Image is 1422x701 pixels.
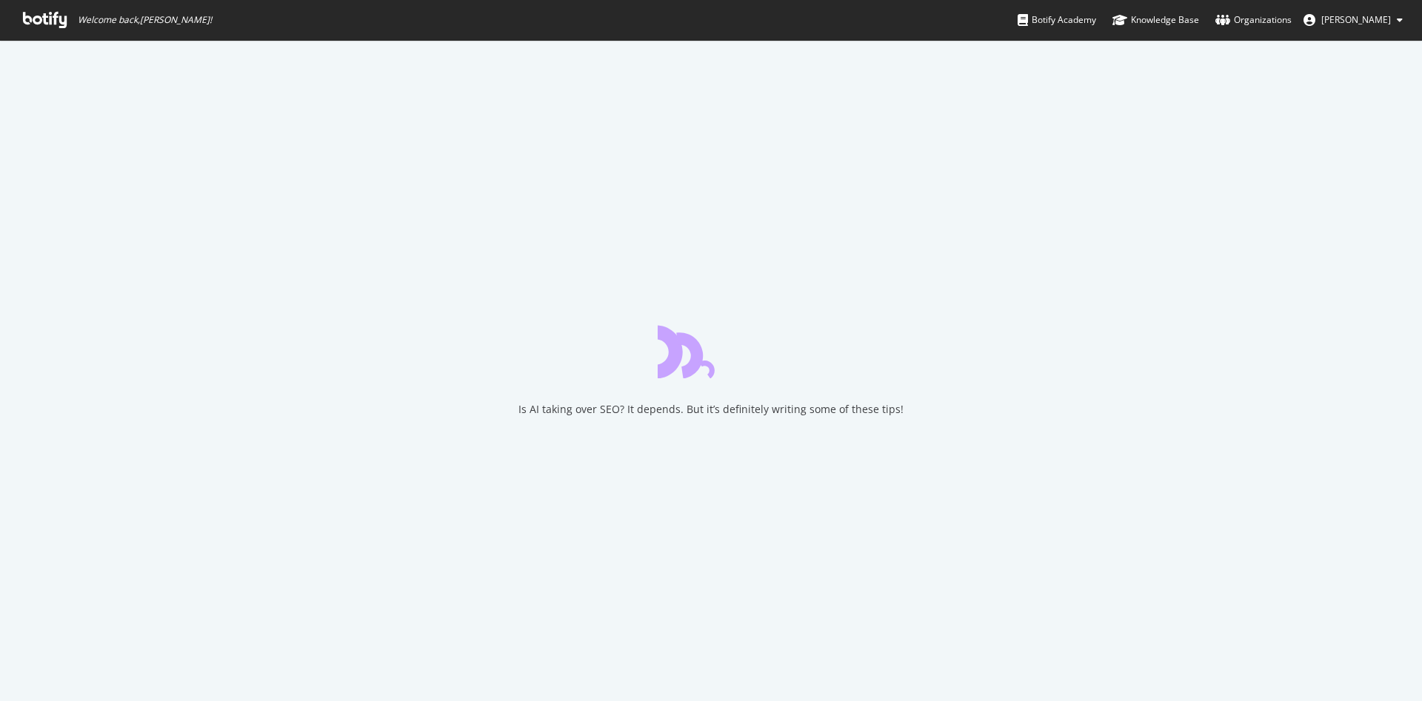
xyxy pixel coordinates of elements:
[1018,13,1096,27] div: Botify Academy
[1215,13,1292,27] div: Organizations
[518,402,904,417] div: Is AI taking over SEO? It depends. But it’s definitely writing some of these tips!
[1321,13,1391,26] span: Matthieu Cocteau
[1112,13,1199,27] div: Knowledge Base
[78,14,212,26] span: Welcome back, [PERSON_NAME] !
[1292,8,1415,32] button: [PERSON_NAME]
[658,325,764,378] div: animation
